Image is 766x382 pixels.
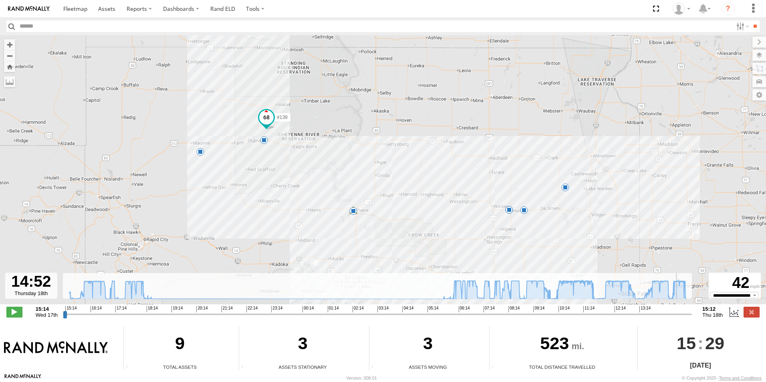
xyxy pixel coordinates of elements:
[490,326,635,364] div: 523
[508,306,520,312] span: 08:14
[328,306,339,312] span: 01:14
[369,364,381,370] div: Total number of assets current in transit.
[115,306,127,312] span: 17:14
[402,306,413,312] span: 04:14
[733,20,750,32] label: Search Filter Options
[124,364,236,370] div: Total Assets
[702,306,723,312] strong: 15:12
[4,61,15,72] button: Zoom Home
[4,76,15,87] label: Measure
[744,307,760,317] label: Close
[490,364,502,370] div: Total distance travelled by all assets within specified date range and applied filters
[639,306,651,312] span: 13:14
[246,306,258,312] span: 22:14
[377,306,389,312] span: 03:14
[239,326,366,364] div: 3
[124,326,236,364] div: 9
[171,306,183,312] span: 19:14
[271,306,282,312] span: 23:14
[427,306,439,312] span: 05:14
[459,306,470,312] span: 06:14
[65,306,77,312] span: 15:14
[239,364,366,370] div: Assets Stationary
[719,376,762,380] a: Terms and Conditions
[4,374,41,382] a: Visit our Website
[222,306,233,312] span: 21:14
[369,326,486,364] div: 3
[277,115,288,120] span: #139
[196,306,208,312] span: 20:14
[710,274,760,292] div: 42
[615,306,626,312] span: 12:14
[705,326,724,360] span: 29
[752,89,766,101] label: Map Settings
[353,306,364,312] span: 02:14
[533,306,544,312] span: 09:14
[484,306,495,312] span: 07:14
[722,2,734,15] i: ?
[124,364,136,370] div: Total number of Enabled Assets
[369,364,486,370] div: Assets Moving
[91,306,102,312] span: 16:14
[677,326,696,360] span: 15
[638,326,763,360] div: :
[147,306,158,312] span: 18:14
[670,3,693,15] div: Devan Weelborg
[6,307,22,317] label: Play/Stop
[4,50,15,61] button: Zoom out
[4,39,15,50] button: Zoom in
[4,341,108,355] img: Rand McNally
[347,376,377,380] div: Version: 308.01
[682,376,762,380] div: © Copyright 2025 -
[36,312,58,318] span: Wed 17th Sep 2025
[302,306,314,312] span: 00:14
[638,361,763,370] div: [DATE]
[239,364,251,370] div: Total number of assets current stationary.
[36,306,58,312] strong: 15:14
[490,364,635,370] div: Total Distance Travelled
[702,312,723,318] span: Thu 18th Sep 2025
[583,306,595,312] span: 11:14
[8,6,50,12] img: rand-logo.svg
[558,306,570,312] span: 10:14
